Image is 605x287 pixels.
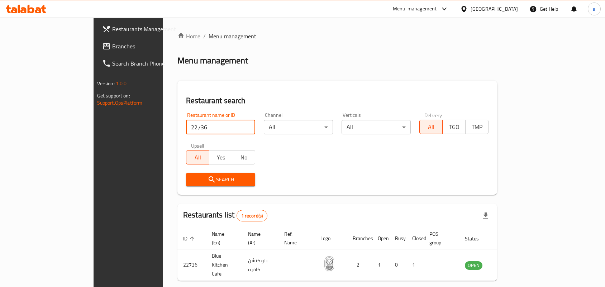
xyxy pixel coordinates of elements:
span: TGO [446,122,463,132]
nav: breadcrumb [177,32,497,40]
span: All [423,122,440,132]
button: Yes [209,150,232,164]
span: POS group [429,230,451,247]
div: Export file [477,207,494,224]
span: Name (En) [212,230,234,247]
span: No [235,152,252,163]
span: Ref. Name [284,230,306,247]
span: a [593,5,595,13]
button: Search [186,173,255,186]
th: Busy [389,228,406,249]
span: Search [192,175,249,184]
label: Upsell [191,143,204,148]
span: Get support on: [97,91,130,100]
a: Branches [96,38,195,55]
li: / [203,32,206,40]
div: Menu-management [393,5,437,13]
th: Logo [315,228,347,249]
span: 1.0.0 [116,79,127,88]
td: 1 [372,249,389,281]
span: TMP [468,122,486,132]
span: 1 record(s) [237,212,267,219]
span: Version: [97,79,115,88]
td: 2 [347,249,372,281]
a: Search Branch Phone [96,55,195,72]
label: Delivery [424,113,442,118]
span: All [189,152,206,163]
div: Total records count [237,210,268,221]
span: ID [183,234,197,243]
span: Yes [212,152,229,163]
div: All [264,120,333,134]
span: Branches [112,42,189,51]
span: Name (Ar) [248,230,270,247]
button: All [186,150,209,164]
span: Menu management [209,32,256,40]
span: Status [465,234,488,243]
h2: Restaurants list [183,210,267,221]
h2: Restaurant search [186,95,489,106]
span: Search Branch Phone [112,59,189,68]
img: Blue Kitchen Cafe [320,255,338,273]
th: Action [497,228,521,249]
td: 1 [406,249,424,281]
a: Support.OpsPlatform [97,98,143,107]
span: OPEN [465,261,482,269]
a: Restaurants Management [96,20,195,38]
td: Blue Kitchen Cafe [206,249,242,281]
th: Branches [347,228,372,249]
td: بلو كتشن كافيه [242,249,278,281]
button: TMP [465,120,489,134]
span: Restaurants Management [112,25,189,33]
th: Open [372,228,389,249]
button: TGO [442,120,466,134]
table: enhanced table [177,228,521,281]
input: Search for restaurant name or ID.. [186,120,255,134]
button: All [419,120,443,134]
h2: Menu management [177,55,248,66]
div: [GEOGRAPHIC_DATA] [471,5,518,13]
button: No [232,150,255,164]
th: Closed [406,228,424,249]
td: 0 [389,249,406,281]
div: All [342,120,411,134]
